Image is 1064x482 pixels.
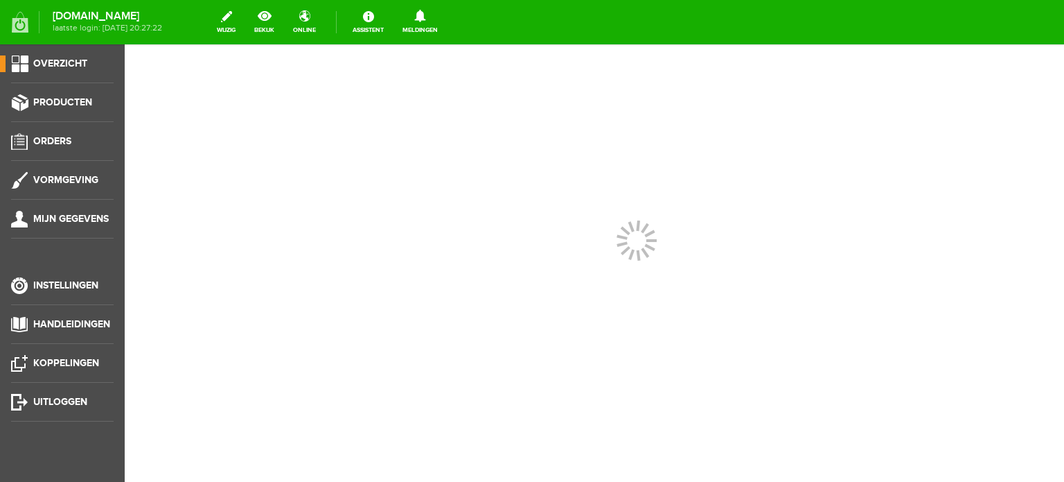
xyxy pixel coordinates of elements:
span: Koppelingen [33,357,99,369]
span: Orders [33,135,71,147]
strong: [DOMAIN_NAME] [53,12,162,20]
span: Vormgeving [33,174,98,186]
a: online [285,7,324,37]
span: Producten [33,96,92,108]
span: Uitloggen [33,396,87,408]
span: Mijn gegevens [33,213,109,225]
span: Handleidingen [33,318,110,330]
a: wijzig [209,7,244,37]
span: Instellingen [33,279,98,291]
a: Assistent [344,7,392,37]
a: bekijk [246,7,283,37]
span: laatste login: [DATE] 20:27:22 [53,24,162,32]
a: Meldingen [394,7,446,37]
span: Overzicht [33,58,87,69]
